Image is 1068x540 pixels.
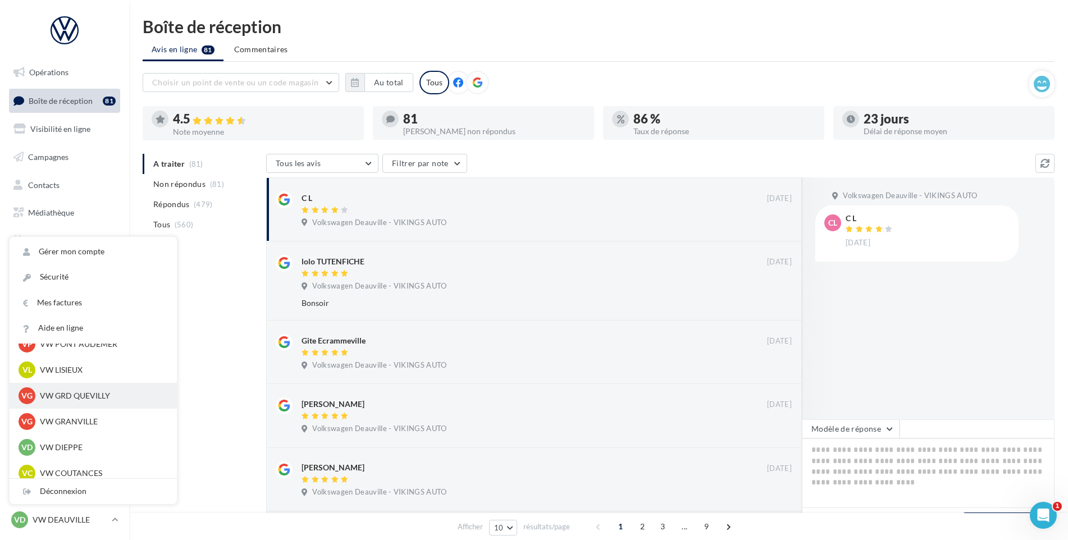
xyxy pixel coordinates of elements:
a: Calendrier [7,229,122,253]
span: VD [14,514,25,525]
span: VG [21,416,33,427]
span: 2 [633,518,651,536]
div: Taux de réponse [633,127,815,135]
span: VG [21,390,33,401]
p: VW PONT AUDEMER [40,338,163,350]
a: Campagnes [7,145,122,169]
p: VW COUTANCES [40,468,163,479]
button: Au total [345,73,413,92]
div: 4.5 [173,113,355,126]
span: Volkswagen Deauville - VIKINGS AUTO [312,360,446,370]
a: Sécurité [10,264,177,290]
div: [PERSON_NAME] [302,399,364,410]
span: ... [676,518,693,536]
a: Mes factures [10,290,177,315]
span: Non répondus [153,179,206,190]
a: Contacts [7,173,122,197]
span: Boîte de réception [29,95,93,105]
span: VL [22,364,32,376]
div: 81 [103,97,116,106]
span: Opérations [29,67,69,77]
p: VW LISIEUX [40,364,163,376]
div: [PERSON_NAME] non répondus [403,127,585,135]
a: PLV et print personnalisable [7,257,122,290]
button: 10 [489,520,518,536]
p: VW DIEPPE [40,442,163,453]
span: (81) [210,180,224,189]
button: Modèle de réponse [802,419,900,438]
p: VW GRD QUEVILLY [40,390,163,401]
button: Choisir un point de vente ou un code magasin [143,73,339,92]
button: Tous les avis [266,154,378,173]
span: Volkswagen Deauville - VIKINGS AUTO [843,191,977,201]
span: Choisir un point de vente ou un code magasin [152,77,318,87]
button: Filtrer par note [382,154,467,173]
span: 9 [697,518,715,536]
span: Contacts [28,180,60,189]
div: C L [302,193,312,204]
span: Répondus [153,199,190,210]
a: Campagnes DataOnDemand [7,294,122,327]
span: Volkswagen Deauville - VIKINGS AUTO [312,218,446,228]
span: Volkswagen Deauville - VIKINGS AUTO [312,281,446,291]
span: [DATE] [767,257,792,267]
div: lolo TUTENFICHE [302,256,364,267]
span: [DATE] [767,194,792,204]
span: Commentaires [234,44,288,55]
span: Médiathèque [28,208,74,217]
span: 1 [611,518,629,536]
a: Aide en ligne [10,315,177,341]
span: Volkswagen Deauville - VIKINGS AUTO [312,487,446,497]
span: Tous les avis [276,158,321,168]
div: Déconnexion [10,479,177,504]
span: Tous [153,219,170,230]
p: VW GRANVILLE [40,416,163,427]
a: Médiathèque [7,201,122,225]
div: Délai de réponse moyen [864,127,1046,135]
span: Afficher [458,521,483,532]
p: VW DEAUVILLE [33,514,107,525]
span: (479) [194,200,213,209]
span: 3 [654,518,672,536]
span: VD [21,442,33,453]
a: Visibilité en ligne [7,117,122,141]
div: 81 [403,113,585,125]
span: Volkswagen Deauville - VIKINGS AUTO [312,424,446,434]
a: Opérations [7,61,122,84]
div: Tous [419,71,449,94]
span: VP [22,338,33,350]
div: 86 % [633,113,815,125]
span: Visibilité en ligne [30,124,90,134]
div: Gite Ecrammeville [302,335,366,346]
div: 23 jours [864,113,1046,125]
span: VC [22,468,33,479]
span: 10 [494,523,504,532]
a: Gérer mon compte [10,239,177,264]
span: [DATE] [846,238,870,248]
span: résultats/page [523,521,570,532]
span: CL [828,217,837,228]
span: Calendrier [28,236,66,245]
div: C L [846,214,895,222]
div: Bonsoir [302,298,719,309]
span: [DATE] [767,400,792,410]
span: [DATE] [767,336,792,346]
div: Note moyenne [173,128,355,136]
a: Boîte de réception81 [7,89,122,113]
span: (560) [175,220,194,229]
span: 1 [1053,502,1062,511]
span: Campagnes [28,152,69,162]
div: Boîte de réception [143,18,1055,35]
div: [PERSON_NAME] [302,462,364,473]
a: VD VW DEAUVILLE [9,509,120,530]
iframe: Intercom live chat [1030,502,1057,529]
button: Au total [364,73,413,92]
span: [DATE] [767,464,792,474]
